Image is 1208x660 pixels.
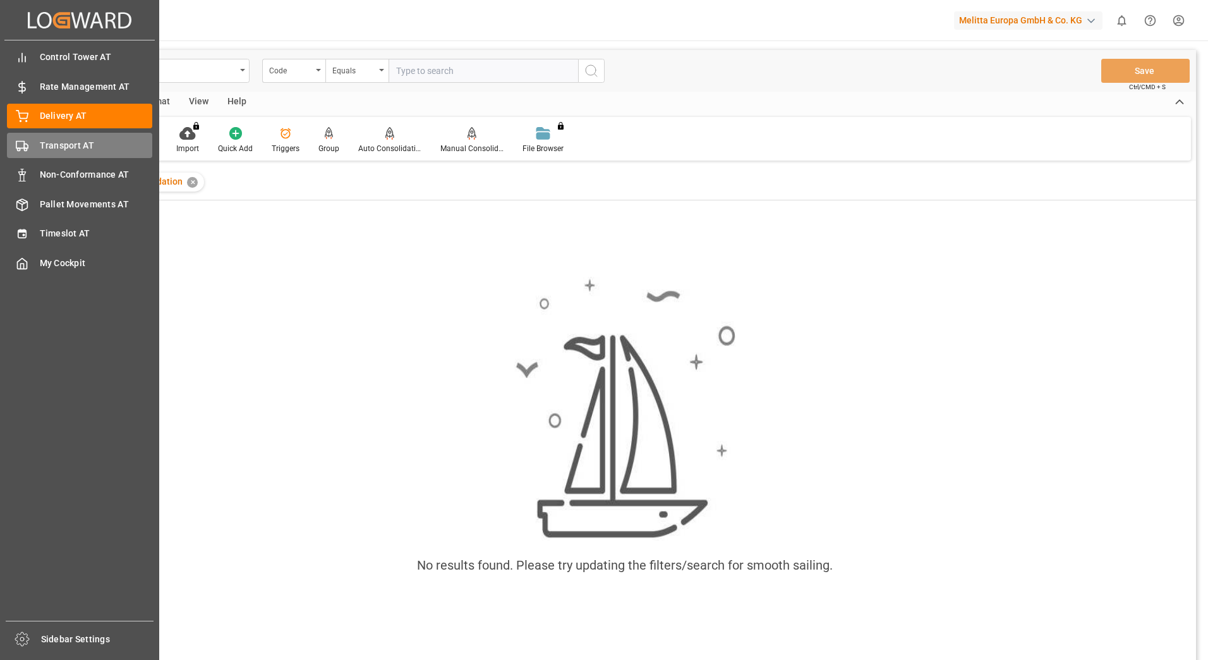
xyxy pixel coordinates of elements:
div: No results found. Please try updating the filters/search for smooth sailing. [417,556,833,575]
input: Type to search [389,59,578,83]
div: Group [318,143,339,154]
div: Code [269,62,312,76]
button: Help Center [1136,6,1164,35]
span: Transport AT [40,139,153,152]
img: smooth_sailing.jpeg [514,277,735,541]
span: Sidebar Settings [41,633,154,646]
a: Pallet Movements AT [7,192,152,216]
a: Delivery AT [7,104,152,128]
div: Equals [332,62,375,76]
div: View [179,92,218,113]
button: open menu [262,59,325,83]
div: Help [218,92,256,113]
a: My Cockpit [7,250,152,275]
span: Ctrl/CMD + S [1129,82,1166,92]
span: My Cockpit [40,257,153,270]
button: Melitta Europa GmbH & Co. KG [954,8,1108,32]
div: Melitta Europa GmbH & Co. KG [954,11,1102,30]
a: Timeslot AT [7,221,152,246]
span: Control Tower AT [40,51,153,64]
div: Auto Consolidation [358,143,421,154]
button: show 0 new notifications [1108,6,1136,35]
span: Non-Conformance AT [40,168,153,181]
a: Transport AT [7,133,152,157]
button: search button [578,59,605,83]
a: Rate Management AT [7,74,152,99]
a: Non-Conformance AT [7,162,152,187]
div: Quick Add [218,143,253,154]
div: ✕ [187,177,198,188]
div: Triggers [272,143,299,154]
span: Timeslot AT [40,227,153,240]
a: Control Tower AT [7,45,152,70]
button: open menu [325,59,389,83]
div: Manual Consolidation [440,143,504,154]
button: Save [1101,59,1190,83]
span: Pallet Movements AT [40,198,153,211]
span: Rate Management AT [40,80,153,94]
span: Delivery AT [40,109,153,123]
